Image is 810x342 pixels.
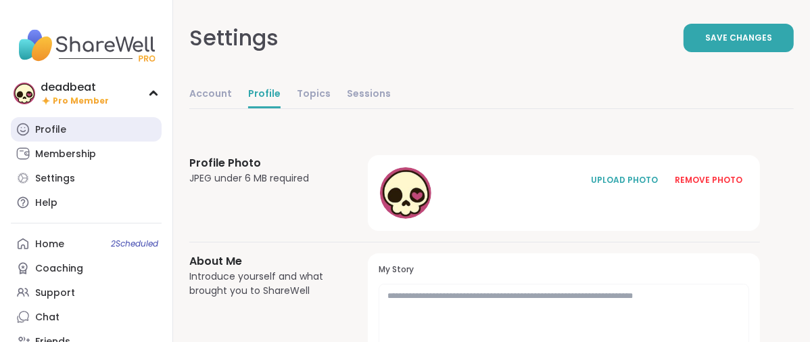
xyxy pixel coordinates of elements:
[35,238,64,251] div: Home
[189,270,335,298] div: Introduce yourself and what brought you to ShareWell
[35,196,57,210] div: Help
[11,117,162,142] a: Profile
[14,83,35,104] img: deadbeat
[297,81,331,108] a: Topics
[675,174,742,186] div: REMOVE PHOTO
[11,142,162,166] a: Membership
[584,166,665,194] button: UPLOAD PHOTO
[35,262,83,276] div: Coaching
[11,166,162,190] a: Settings
[189,253,335,270] h3: About Me
[11,22,162,69] img: ShareWell Nav Logo
[35,311,59,324] div: Chat
[189,22,279,54] div: Settings
[705,32,772,44] span: Save Changes
[189,155,335,171] h3: Profile Photo
[11,305,162,329] a: Chat
[189,81,232,108] a: Account
[35,123,66,137] div: Profile
[684,24,794,52] button: Save Changes
[111,238,158,249] span: 2 Scheduled
[248,81,281,108] a: Profile
[35,148,96,161] div: Membership
[11,256,162,280] a: Coaching
[189,171,335,186] div: JPEG under 6 MB required
[11,232,162,256] a: Home2Scheduled
[35,172,75,186] div: Settings
[379,264,749,276] h3: My Story
[53,95,109,107] span: Pro Member
[11,190,162,215] a: Help
[347,81,391,108] a: Sessions
[591,174,659,186] div: UPLOAD PHOTO
[11,280,162,305] a: Support
[41,80,109,95] div: deadbeat
[668,166,749,194] button: REMOVE PHOTO
[35,286,75,300] div: Support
